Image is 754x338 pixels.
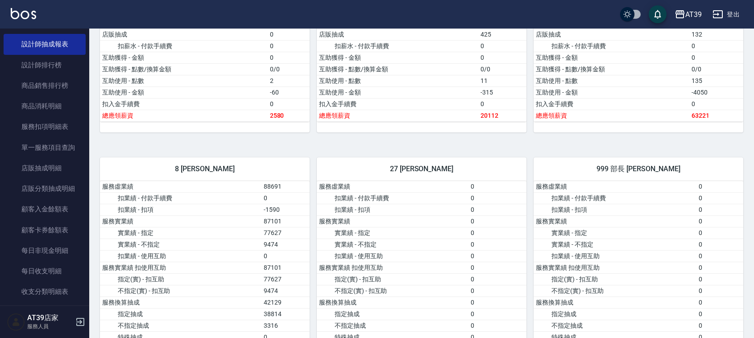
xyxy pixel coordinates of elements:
td: 0 [696,215,743,227]
td: 0/0 [478,63,526,75]
td: 0 [468,308,526,320]
td: 服務實業績 [317,215,468,227]
td: 服務實業績 扣使用互助 [100,262,261,273]
td: 互助獲得 - 點數/換算金額 [534,63,689,75]
td: 0 [696,204,743,215]
td: 0 [696,239,743,250]
a: 店販分類抽成明細 [4,178,86,199]
h5: AT39店家 [27,313,73,322]
td: 實業績 - 指定 [100,227,261,239]
td: 0 [468,273,526,285]
td: 扣業績 - 使用互助 [100,250,261,262]
a: 顧客入金餘額表 [4,199,86,219]
td: 0 [468,297,526,308]
td: 指定(實) - 扣互助 [534,273,696,285]
td: 不指定(實) - 扣互助 [100,285,261,297]
td: 0 [268,52,310,63]
td: 扣業績 - 付款手續費 [534,192,696,204]
td: 服務虛業績 [534,181,696,193]
button: 登出 [709,6,743,23]
td: 指定(實) - 扣互助 [317,273,468,285]
td: -60 [268,87,310,98]
img: Person [7,313,25,331]
td: 扣業績 - 扣項 [100,204,261,215]
td: 0 [261,192,310,204]
td: 2 [268,75,310,87]
td: 互助獲得 - 金額 [100,52,268,63]
td: 77627 [261,227,310,239]
td: 63221 [689,110,743,121]
td: 店販抽成 [317,29,478,40]
td: 11 [478,75,526,87]
td: 服務換算抽成 [100,297,261,308]
td: 實業績 - 不指定 [534,239,696,250]
span: 999 部長 [PERSON_NAME] [544,165,733,173]
td: 20112 [478,110,526,121]
td: 0 [478,98,526,110]
td: 38814 [261,308,310,320]
td: 互助獲得 - 金額 [317,52,478,63]
a: 每日收支明細 [4,261,86,281]
td: 0 [468,320,526,331]
td: 服務實業績 [534,215,696,227]
td: 互助使用 - 金額 [100,87,268,98]
td: 0 [261,250,310,262]
td: 0 [696,227,743,239]
td: 不指定抽成 [317,320,468,331]
a: 商品消耗明細 [4,96,86,116]
td: 0 [689,40,743,52]
td: 服務虛業績 [317,181,468,193]
td: 0 [468,239,526,250]
td: 0 [689,52,743,63]
td: 0 [696,181,743,193]
td: 0 [689,98,743,110]
td: 不指定(實) - 扣互助 [317,285,468,297]
td: 0 [468,181,526,193]
td: 互助使用 - 點數 [100,75,268,87]
td: -4050 [689,87,743,98]
a: 單一服務項目查詢 [4,137,86,158]
td: 互助使用 - 點數 [317,75,478,87]
td: 0 [268,40,310,52]
td: 總應領薪資 [100,110,268,121]
td: 指定抽成 [534,308,696,320]
td: 互助獲得 - 金額 [534,52,689,63]
a: 店販抽成明細 [4,158,86,178]
td: 服務實業績 扣使用互助 [317,262,468,273]
td: 9474 [261,239,310,250]
td: 服務換算抽成 [534,297,696,308]
a: 設計師抽成報表 [4,34,86,54]
td: 實業績 - 不指定 [317,239,468,250]
td: 132 [689,29,743,40]
a: 設計師排行榜 [4,55,86,75]
a: 收支分類明細表 [4,281,86,302]
td: 扣業績 - 扣項 [317,204,468,215]
td: 0 [696,273,743,285]
td: 服務實業績 扣使用互助 [534,262,696,273]
a: 顧客卡券餘額表 [4,220,86,240]
td: 店販抽成 [534,29,689,40]
td: 扣入金手續費 [317,98,478,110]
p: 服務人員 [27,322,73,330]
td: 0 [696,262,743,273]
td: 0/0 [689,63,743,75]
td: 9474 [261,285,310,297]
td: 扣業績 - 使用互助 [317,250,468,262]
td: 總應領薪資 [317,110,478,121]
td: 實業績 - 不指定 [100,239,261,250]
button: AT39 [671,5,705,24]
button: save [649,5,667,23]
a: 服務扣項明細表 [4,116,86,137]
td: 實業績 - 指定 [317,227,468,239]
td: 0 [478,52,526,63]
td: 425 [478,29,526,40]
td: 扣業績 - 付款手續費 [100,192,261,204]
td: 服務虛業績 [100,181,261,193]
td: 店販抽成 [100,29,268,40]
td: 服務換算抽成 [317,297,468,308]
td: 0 [696,320,743,331]
span: 27 [PERSON_NAME] [327,165,516,173]
td: 互助使用 - 點數 [534,75,689,87]
td: 互助獲得 - 點數/換算金額 [317,63,478,75]
td: 扣薪水 - 付款手續費 [100,40,268,52]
